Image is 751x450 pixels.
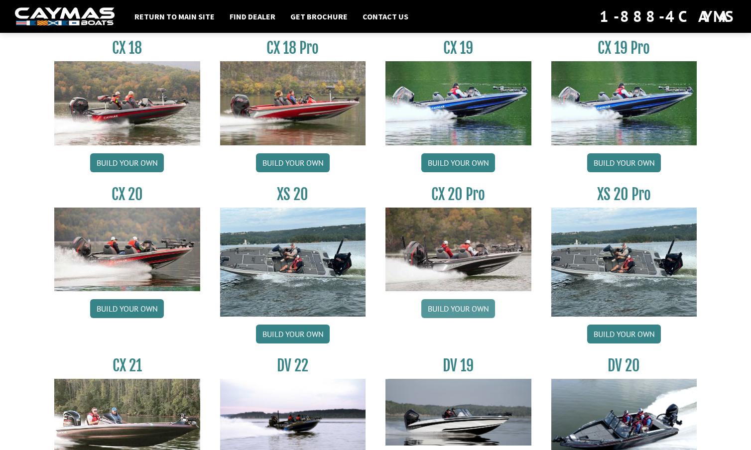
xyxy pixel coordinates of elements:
h3: CX 20 Pro [385,185,531,204]
img: CX19_thumbnail.jpg [551,61,697,145]
div: 1-888-4CAYMAS [600,5,736,27]
a: Get Brochure [285,10,353,23]
h3: CX 21 [54,356,200,375]
a: Build your own [256,325,330,343]
h3: XS 20 [220,185,366,204]
img: CX-18SS_thumbnail.jpg [220,61,366,145]
a: Build your own [256,153,330,172]
h3: DV 20 [551,356,697,375]
a: Build your own [587,153,661,172]
h3: CX 18 [54,39,200,57]
img: white-logo-c9c8dbefe5ff5ceceb0f0178aa75bf4bb51f6bca0971e226c86eb53dfe498488.png [15,7,115,26]
img: dv-19-ban_from_website_for_caymas_connect.png [385,379,531,446]
h3: CX 18 Pro [220,39,366,57]
a: Find Dealer [225,10,280,23]
h3: CX 19 [385,39,531,57]
h3: CX 20 [54,185,200,204]
h3: DV 22 [220,356,366,375]
a: Return to main site [129,10,220,23]
img: CX-18S_thumbnail.jpg [54,61,200,145]
img: CX-20_thumbnail.jpg [54,208,200,291]
h3: CX 19 Pro [551,39,697,57]
h3: DV 19 [385,356,531,375]
h3: XS 20 Pro [551,185,697,204]
a: Build your own [421,153,495,172]
img: XS_20_resized.jpg [220,208,366,317]
img: CX-20Pro_thumbnail.jpg [385,208,531,291]
a: Build your own [587,325,661,343]
a: Build your own [90,299,164,318]
img: XS_20_resized.jpg [551,208,697,317]
a: Build your own [421,299,495,318]
a: Build your own [90,153,164,172]
a: Contact Us [358,10,413,23]
img: CX19_thumbnail.jpg [385,61,531,145]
